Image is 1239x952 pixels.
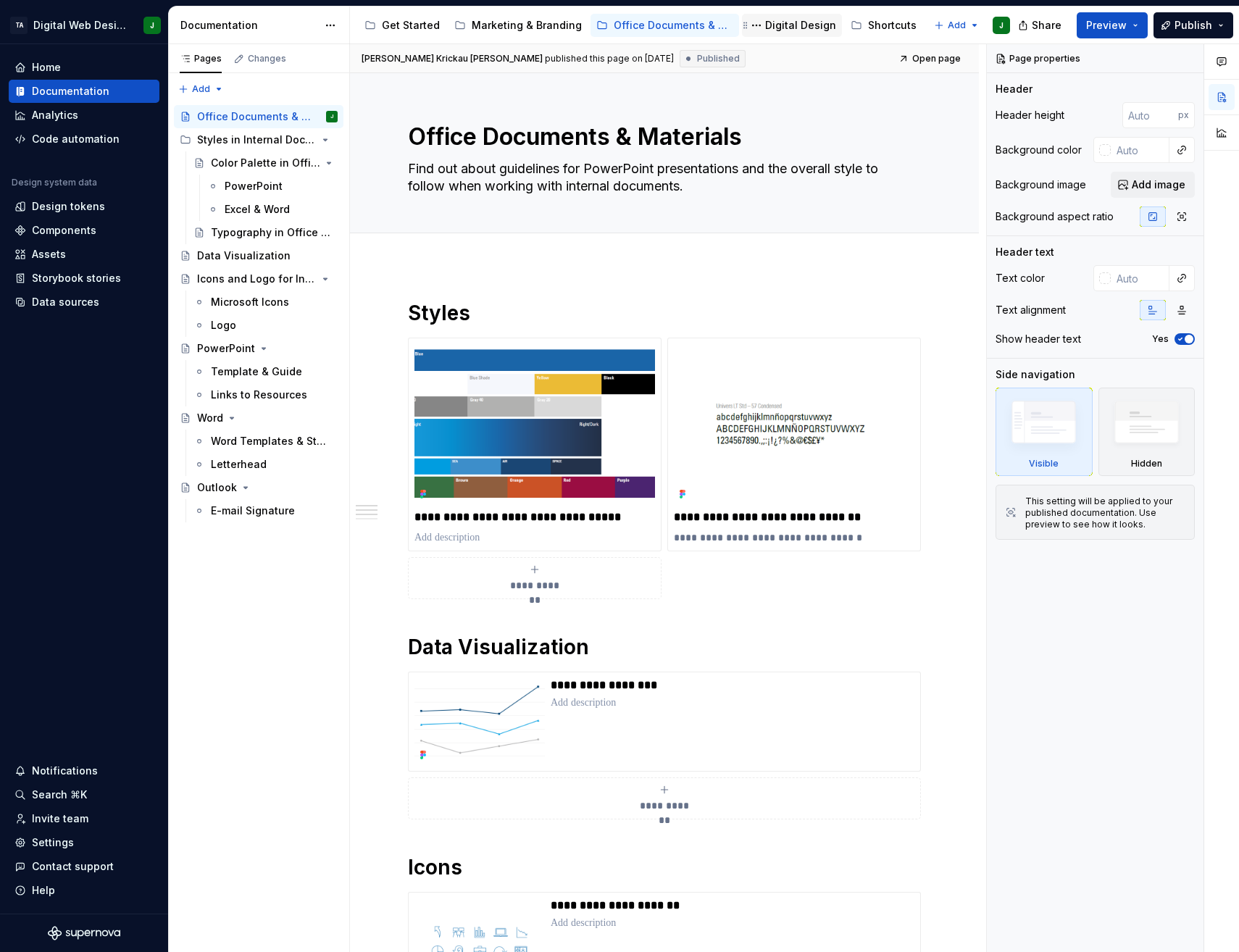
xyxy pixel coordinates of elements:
[211,156,320,170] div: Color Palette in Office Documents & Materials
[32,835,74,850] div: Settings
[32,108,78,122] div: Analytics
[201,175,343,198] a: PowerPoint
[174,128,343,151] div: Styles in Internal Documents
[9,104,159,127] a: Analytics
[174,337,343,360] a: PowerPoint
[996,245,1054,259] div: Header text
[197,272,317,286] div: Icons and Logo for Internal Use
[211,388,307,402] div: Links to Resources
[1178,109,1189,121] p: px
[996,271,1045,285] div: Text color
[10,17,28,34] div: TA
[948,20,966,31] span: Add
[545,53,674,64] div: published this page on [DATE]
[996,209,1114,224] div: Background aspect ratio
[9,128,159,151] a: Code automation
[188,499,343,522] a: E-mail Signature
[174,267,343,291] a: Icons and Logo for Internal Use
[192,83,210,95] span: Add
[32,859,114,874] div: Contact support
[211,295,289,309] div: Microsoft Icons
[996,388,1093,476] div: Visible
[1011,12,1071,38] button: Share
[9,56,159,79] a: Home
[197,341,255,356] div: PowerPoint
[188,430,343,453] a: Word Templates & Style
[1029,458,1059,469] div: Visible
[765,18,836,33] div: Digital Design
[180,53,222,64] div: Pages
[32,811,88,826] div: Invite team
[9,783,159,806] button: Search ⌘K
[405,120,918,154] textarea: Office Documents & Materials
[1152,333,1169,345] label: Yes
[408,634,921,660] h1: Data Visualization
[359,14,446,37] a: Get Started
[188,314,343,337] a: Logo
[382,18,440,33] div: Get Started
[188,360,343,383] a: Template & Guide
[996,303,1066,317] div: Text alignment
[211,504,295,518] div: E-mail Signature
[1111,137,1169,163] input: Auto
[868,18,917,33] div: Shortcuts
[9,759,159,782] button: Notifications
[414,678,545,765] img: ba4f20e4-528f-434b-96bb-22abfe9c4f71.png
[408,300,921,326] h1: Styles
[742,14,842,37] a: Digital Design
[197,109,317,124] div: Office Documents & Materials
[408,854,921,880] h1: Icons
[9,807,159,830] a: Invite team
[9,855,159,878] button: Contact support
[9,291,159,314] a: Data sources
[1032,18,1061,33] span: Share
[414,344,655,504] img: 05e64231-0e04-4de8-9712-f310065e5499.png
[996,143,1082,157] div: Background color
[925,14,1028,37] a: Playground
[9,879,159,902] button: Help
[894,49,967,69] a: Open page
[996,332,1081,346] div: Show header text
[9,267,159,290] a: Storybook stories
[211,225,330,240] div: Typography in Office Documents & Materials
[174,244,343,267] a: Data Visualization
[12,177,97,188] div: Design system data
[174,476,343,499] a: Outlook
[472,18,582,33] div: Marketing & Branding
[32,199,105,214] div: Design tokens
[211,434,330,448] div: Word Templates & Style
[188,383,343,406] a: Links to Resources
[930,15,984,36] button: Add
[9,831,159,854] a: Settings
[697,53,740,64] span: Published
[174,105,343,128] a: Office Documents & MaterialsJ
[405,157,918,198] textarea: Find out about guidelines for PowerPoint presentations and the overall style to follow when worki...
[32,132,120,146] div: Code automation
[9,80,159,103] a: Documentation
[1098,388,1196,476] div: Hidden
[1077,12,1148,38] button: Preview
[330,109,333,124] div: J
[197,249,291,263] div: Data Visualization
[1122,102,1178,128] input: Auto
[174,79,228,99] button: Add
[48,926,120,940] svg: Supernova Logo
[32,247,66,262] div: Assets
[211,364,302,379] div: Template & Guide
[1111,265,1169,291] input: Auto
[912,53,961,64] span: Open page
[197,133,317,147] div: Styles in Internal Documents
[359,11,927,40] div: Page tree
[362,53,543,64] span: [PERSON_NAME] Krickau [PERSON_NAME]
[996,178,1086,192] div: Background image
[996,108,1064,122] div: Header height
[9,243,159,266] a: Assets
[3,9,165,41] button: TADigital Web DesignJ
[188,291,343,314] a: Microsoft Icons
[211,457,267,472] div: Letterhead
[150,20,154,31] div: J
[188,453,343,476] a: Letterhead
[999,20,1004,31] div: J
[188,151,343,175] a: Color Palette in Office Documents & Materials
[1111,172,1195,198] button: Add image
